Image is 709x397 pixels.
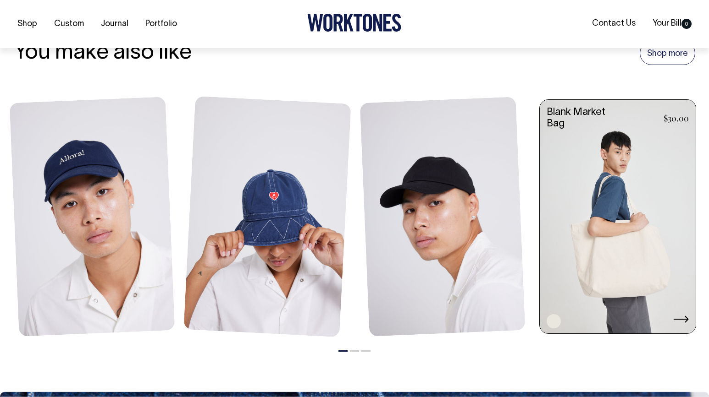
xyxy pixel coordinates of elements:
[10,97,175,337] img: dark-navy
[50,16,88,32] a: Custom
[649,16,695,31] a: Your Bill0
[640,41,695,65] a: Shop more
[361,350,371,352] button: 3 of 3
[360,97,526,337] img: black
[97,16,132,32] a: Journal
[338,350,348,352] button: 1 of 3
[588,16,639,31] a: Contact Us
[183,96,351,337] img: indigo
[350,350,359,352] button: 2 of 3
[142,16,181,32] a: Portfolio
[14,41,192,65] h3: You make also like
[681,19,692,29] span: 0
[14,16,41,32] a: Shop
